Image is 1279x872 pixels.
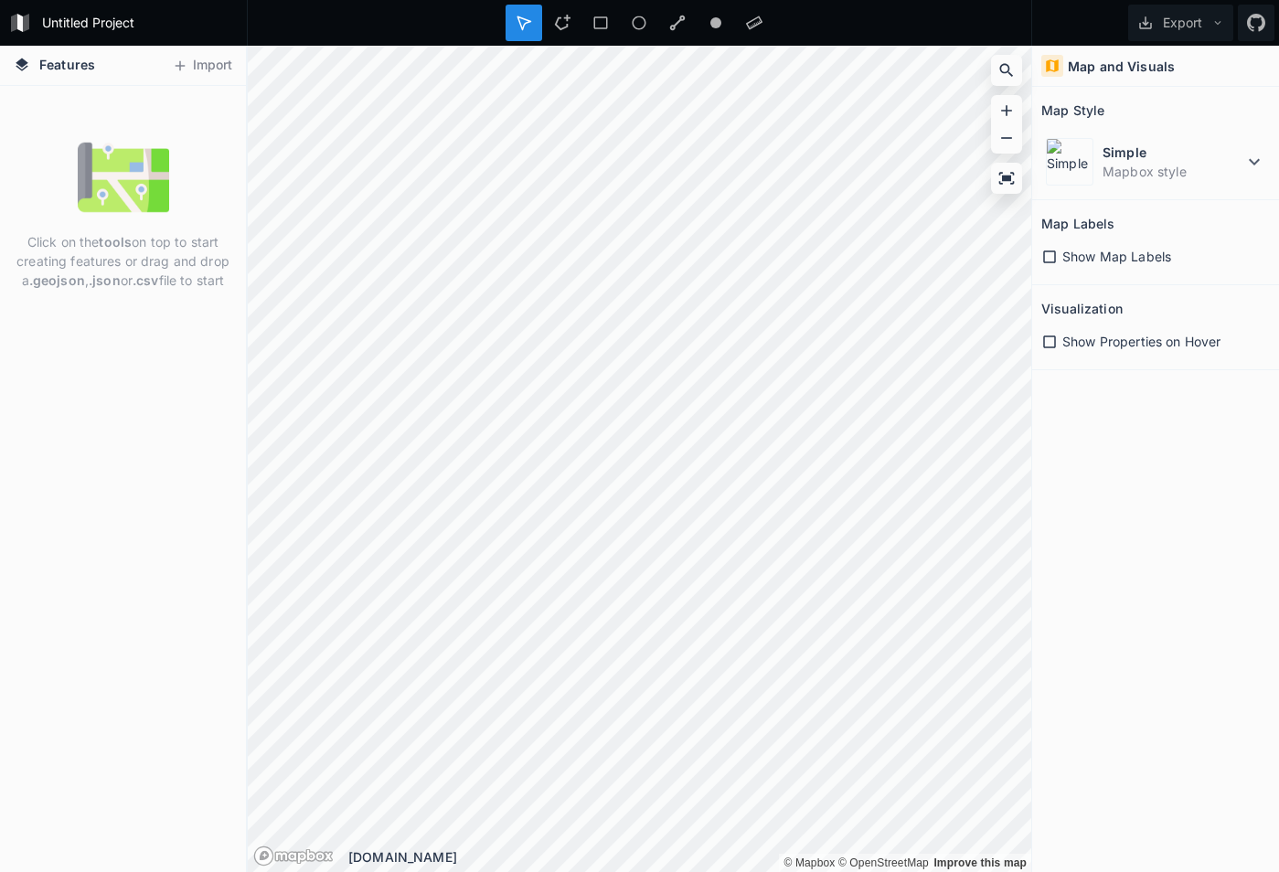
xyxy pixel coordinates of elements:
[133,272,159,288] strong: .csv
[1103,162,1243,181] dd: Mapbox style
[1128,5,1233,41] button: Export
[253,845,334,867] a: Mapbox logo
[14,232,232,290] p: Click on the on top to start creating features or drag and drop a , or file to start
[838,856,929,869] a: OpenStreetMap
[99,234,132,250] strong: tools
[1041,96,1104,124] h2: Map Style
[933,856,1027,869] a: Map feedback
[1046,138,1093,186] img: Simple
[1041,209,1114,238] h2: Map Labels
[89,272,121,288] strong: .json
[1041,294,1123,323] h2: Visualization
[348,847,1031,867] div: [DOMAIN_NAME]
[1103,143,1243,162] dt: Simple
[78,132,169,223] img: empty
[29,272,85,288] strong: .geojson
[783,856,835,869] a: Mapbox
[1062,247,1171,266] span: Show Map Labels
[39,55,95,74] span: Features
[163,51,241,80] button: Import
[1062,332,1220,351] span: Show Properties on Hover
[1068,57,1175,76] h4: Map and Visuals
